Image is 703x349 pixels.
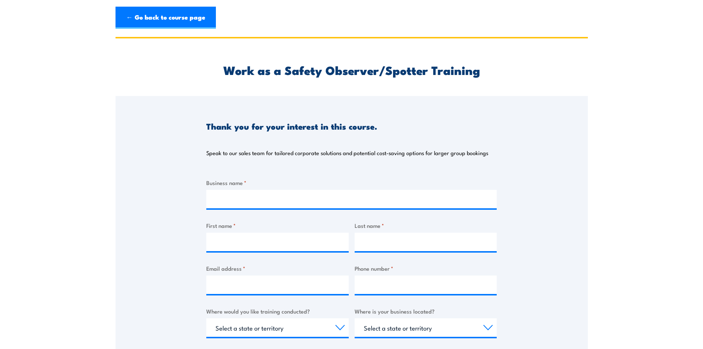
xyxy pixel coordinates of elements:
label: Where is your business located? [355,307,497,315]
label: Email address [206,264,349,273]
label: First name [206,221,349,230]
label: Last name [355,221,497,230]
h3: Thank you for your interest in this course. [206,122,377,130]
label: Phone number [355,264,497,273]
p: Speak to our sales team for tailored corporate solutions and potential cost-saving options for la... [206,149,488,157]
label: Business name [206,178,497,187]
h2: Work as a Safety Observer/Spotter Training [206,65,497,75]
label: Where would you like training conducted? [206,307,349,315]
a: ← Go back to course page [116,7,216,29]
